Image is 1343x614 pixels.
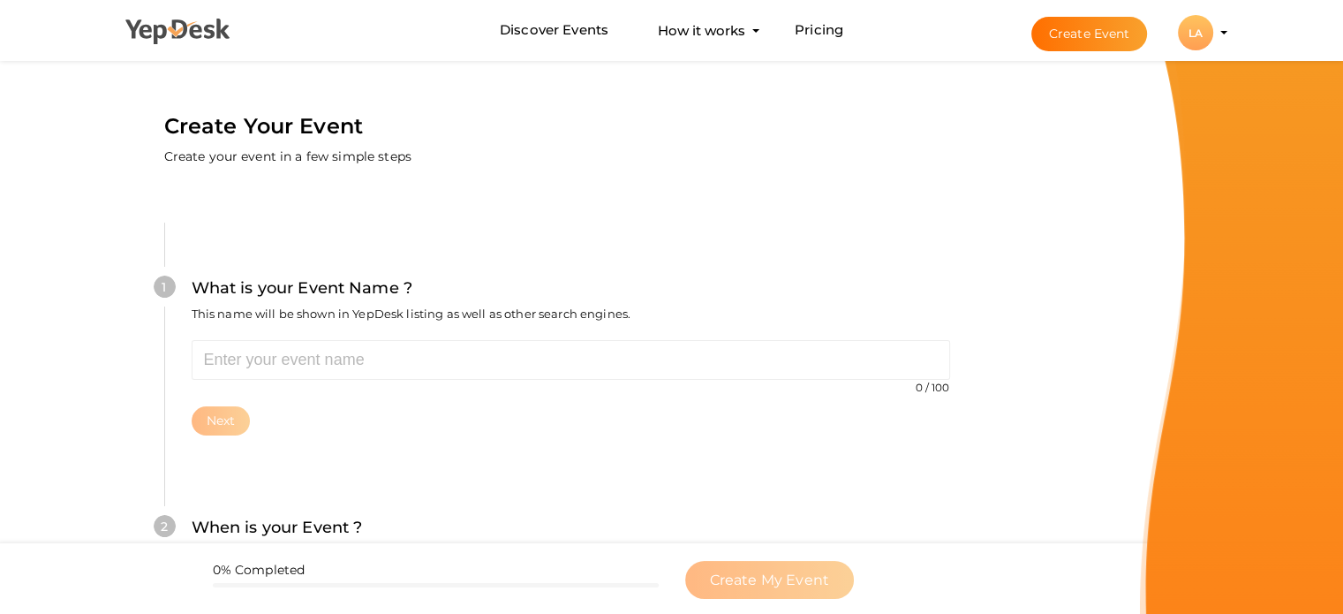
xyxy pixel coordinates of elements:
[1178,27,1213,40] profile-pic: LA
[164,110,363,143] label: Create Your Event
[500,14,608,47] a: Discover Events
[916,381,950,394] small: 0 / 100
[192,515,363,541] label: When is your Event ?
[653,14,751,47] button: How it works
[685,561,854,599] button: Create My Event
[1173,14,1219,51] button: LA
[795,14,843,47] a: Pricing
[710,572,829,588] span: Create My Event
[154,515,176,537] div: 2
[154,276,176,298] div: 1
[192,340,950,380] input: Enter your event name
[164,148,411,165] label: Create your event in a few simple steps
[192,276,413,301] label: What is your Event Name ?
[1178,15,1213,50] div: LA
[192,406,251,436] button: Next
[192,306,631,322] label: This name will be shown in YepDesk listing as well as other search engines.
[1031,17,1148,51] button: Create Event
[213,561,306,579] label: 0% Completed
